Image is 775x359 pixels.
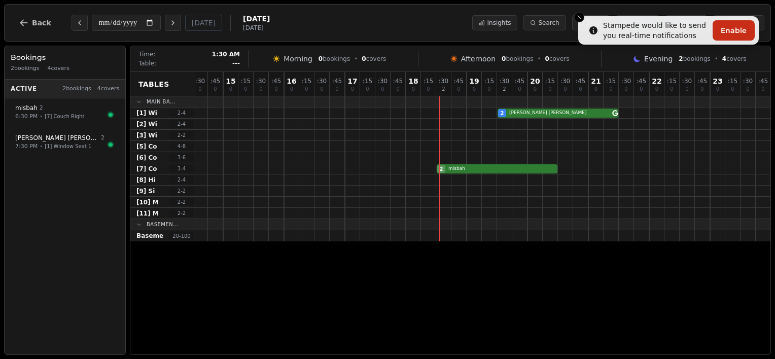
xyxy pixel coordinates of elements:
span: : 30 [195,78,205,84]
span: [PERSON_NAME] [PERSON_NAME] [15,134,99,142]
span: 0 [548,87,551,92]
span: : 30 [317,78,327,84]
span: 4 - 8 [169,142,194,150]
span: [1] Window Seat 1 [45,142,91,150]
span: [7] Co [136,165,157,173]
span: 0 [362,55,366,62]
span: 2 bookings [62,85,91,93]
span: 22 [652,78,661,85]
span: [PERSON_NAME] [PERSON_NAME] [509,110,610,117]
span: 0 [487,87,490,92]
span: 20 [530,78,540,85]
span: : 45 [758,78,768,84]
span: 0 [366,87,369,92]
span: 21 [591,78,601,85]
span: [7] Couch Right [45,113,84,120]
span: 19 [469,78,479,85]
span: Active [11,85,37,93]
span: : 30 [682,78,692,84]
span: --- [232,59,240,67]
span: 2 [503,87,506,92]
span: : 30 [743,78,753,84]
span: 4 [722,55,726,62]
span: 2 [40,104,43,113]
span: : 45 [697,78,707,84]
span: 2 - 2 [169,131,194,139]
span: 0 [320,87,323,92]
span: 0 [685,87,688,92]
span: 0 [502,55,506,62]
span: Back [32,19,51,26]
span: 3 - 6 [169,154,194,161]
span: 0 [655,87,658,92]
span: : 30 [378,78,387,84]
button: Insights [472,15,517,30]
span: : 45 [576,78,585,84]
span: covers [362,55,386,63]
span: [11] M [136,209,159,218]
span: 2 [101,134,104,142]
span: bookings [502,55,533,63]
span: [10] M [136,198,159,206]
span: 4 covers [48,64,69,73]
span: 0 [609,87,612,92]
span: 6:30 PM [15,113,38,121]
button: Block [572,15,610,30]
span: 2 bookings [11,64,40,73]
span: : 15 [728,78,737,84]
span: • [537,55,541,63]
span: 0 [214,87,217,92]
span: • [354,55,358,63]
span: 0 [259,87,262,92]
button: Close toast [574,12,584,22]
span: [DATE] [243,24,270,32]
span: covers [545,55,570,63]
span: Morning [284,54,312,64]
span: : 45 [332,78,342,84]
button: [DATE] [185,15,222,31]
span: 0 [624,87,627,92]
span: [2] Wi [136,120,157,128]
span: 2 [501,110,504,117]
span: 2 [442,87,445,92]
span: Time: [138,50,155,58]
span: 0 [229,87,232,92]
span: [3] Wi [136,131,157,139]
span: : 15 [302,78,311,84]
span: : 45 [210,78,220,84]
span: 18 [408,78,418,85]
span: Baseme [136,232,163,240]
span: bookings [679,55,710,63]
span: : 15 [545,78,555,84]
span: [8] Hi [136,176,156,184]
span: : 15 [667,78,677,84]
span: 15 [226,78,235,85]
span: 0 [746,87,749,92]
span: Table: [138,59,156,67]
span: 0 [545,55,549,62]
span: 0 [427,87,430,92]
span: : 45 [271,78,281,84]
span: 3 - 4 [169,165,194,172]
span: : 15 [606,78,616,84]
span: [1] Wi [136,109,157,117]
button: [PERSON_NAME] [PERSON_NAME]27:30 PM•[1] Window Seat 1 [9,128,121,156]
span: : 15 [424,78,433,84]
button: Search [523,15,566,30]
span: bookings [319,55,350,63]
span: 20 - 100 [169,232,194,240]
span: 0 [518,87,521,92]
span: Tables [138,79,169,89]
span: 0 [412,87,415,92]
span: [6] Co [136,154,157,162]
button: Previous day [72,15,88,31]
span: [5] Co [136,142,157,151]
span: • [40,142,43,150]
span: 0 [563,87,567,92]
span: 2 - 2 [169,198,194,206]
span: covers [722,55,747,63]
span: : 45 [637,78,646,84]
span: 2 [679,55,683,62]
span: • [715,55,718,63]
span: Search [538,19,559,27]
